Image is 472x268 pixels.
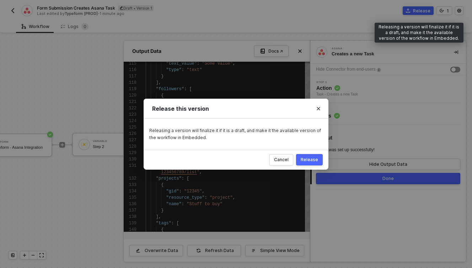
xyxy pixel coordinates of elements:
[316,81,358,84] span: Step 1
[124,220,136,226] div: 139
[301,157,318,163] div: Release
[447,8,449,14] div: 1
[375,23,463,43] div: Releasing a version will finalize it if it is a draft, and make it the available version of the w...
[310,81,466,97] div: Step 1Action Task - Creates a new Task
[202,189,204,194] span: ,
[129,245,183,256] button: Overwrite Data
[161,208,163,213] span: }
[316,173,460,184] button: Done
[406,9,410,13] span: icon-commerce
[454,50,458,54] span: icon-collapse-right
[205,195,207,200] span: :
[316,147,375,153] div: was set up successfully!
[318,49,325,55] img: integration-icon
[166,202,182,207] span: "name"
[187,176,189,181] span: [
[296,154,323,165] button: Release
[124,143,136,150] div: 128
[176,221,179,226] span: [
[124,105,136,111] div: 122
[156,214,161,219] span: ],
[187,67,202,72] span: "text"
[124,207,136,214] div: 137
[124,73,136,80] div: 117
[22,24,49,29] div: Workflow
[81,23,88,30] sup: 0
[124,124,136,131] div: 125
[124,67,136,73] div: 116
[187,202,222,207] span: "Stuff to buy"
[254,45,289,57] a: Docs ↗
[310,131,466,184] div: Step 3Output Asanawas set up successfully!Hide Output DataDone
[149,127,323,141] div: Releasing a version will finalize it if it is a draft, and make it the available version of the w...
[377,68,381,72] img: icon-info
[245,245,304,256] button: Simple View Mode
[124,188,136,195] div: 134
[124,111,136,118] div: 123
[124,156,136,163] div: 130
[9,6,17,15] button: back
[233,195,235,200] span: ,
[298,49,302,53] span: icon-close
[124,131,136,137] div: 126
[166,195,205,200] span: "resource_type"
[166,67,182,72] span: "type"
[124,182,136,188] div: 133
[124,226,136,233] div: 140
[268,48,283,54] div: Docs ↗
[10,8,16,13] img: back
[440,9,444,13] span: icon-versioning
[124,163,136,169] div: 131
[316,92,358,97] div: Task - Creates a new Task
[316,84,358,92] span: Action
[161,170,197,175] span: 123456789/list
[124,150,136,156] div: 129
[316,66,375,73] div: Hide Connector from end-users
[382,176,394,181] div: Done
[182,67,184,72] span: :
[156,87,184,92] span: "followers"
[187,245,241,256] button: Refresh Data
[161,74,163,79] span: }
[129,48,164,55] div: Output Data
[37,5,115,11] span: Form Submission Creates Asana Task
[179,189,182,194] span: :
[269,154,293,165] button: Cancel
[61,23,88,30] div: Logs
[37,11,235,16] div: Last edited by - 1 minute ago
[156,176,182,181] span: "projects"
[274,157,289,163] div: Cancel
[118,5,154,11] div: Draft • Version 1
[124,92,136,99] div: 120
[156,221,171,226] span: "tags"
[65,11,98,16] span: Typeform [PROD]
[182,176,184,181] span: :
[199,170,202,175] span: ,
[210,195,233,200] span: "project"
[124,99,136,105] div: 121
[39,253,44,257] span: icon-expand
[31,253,35,257] span: icon-minus
[124,175,136,182] div: 132
[310,109,466,119] div: Step 2Inputs
[161,227,163,232] span: {
[296,47,304,55] button: Close
[124,137,136,143] div: 127
[197,170,199,175] span: "
[457,9,461,13] span: icon-settings
[166,189,179,194] span: "gid"
[119,6,123,10] span: icon-edit
[152,105,320,112] div: Release this version
[205,248,234,253] div: Refresh Data
[24,7,30,14] img: integration-icon
[309,99,328,119] button: Close
[403,6,434,15] button: Release
[171,221,174,226] span: :
[124,118,136,124] div: 124
[332,47,438,50] div: Asana
[145,248,178,253] div: Overwrite Data
[124,201,136,207] div: 136
[184,87,187,92] span: :
[332,51,442,57] div: Creates a new Task
[436,6,452,15] button: 1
